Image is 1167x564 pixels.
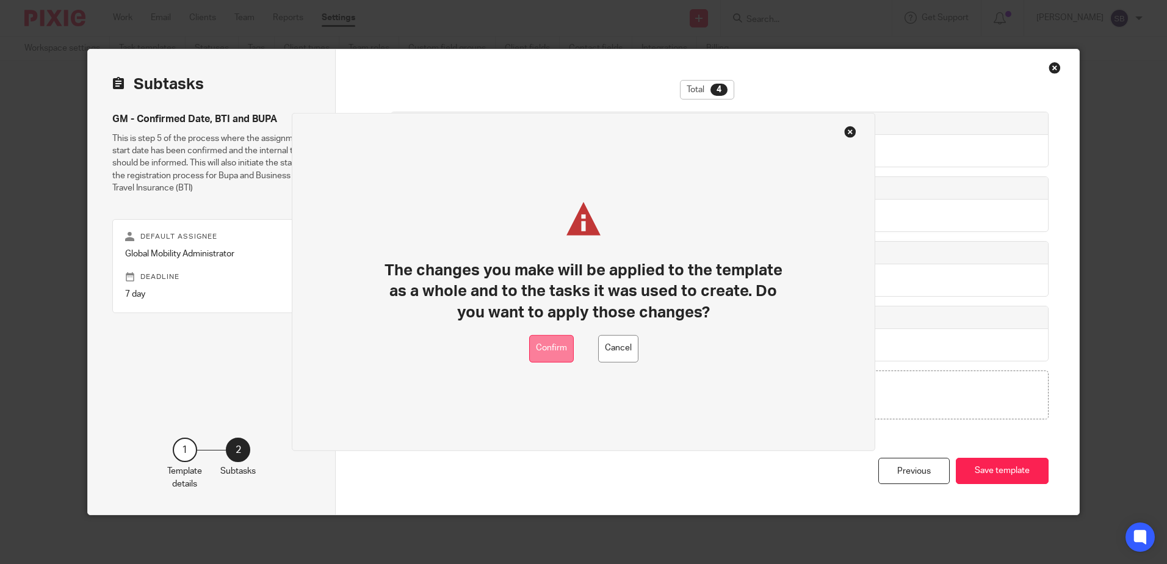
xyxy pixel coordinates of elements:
[956,458,1049,484] button: Save template
[125,232,298,242] p: Default assignee
[220,465,256,477] p: Subtasks
[680,80,734,99] div: Total
[125,288,298,300] p: 7 day
[112,132,311,195] p: This is step 5 of the process where the assignment start date has been confirmed and the internal...
[529,335,574,363] button: Confirm
[125,248,298,260] p: Global Mobility Administrator
[380,260,787,323] h1: The changes you make will be applied to the template as a whole and to the tasks it was used to c...
[173,438,197,462] div: 1
[167,465,202,490] p: Template details
[125,272,298,282] p: Deadline
[598,335,638,363] button: Cancel
[710,84,728,96] div: 4
[112,74,204,95] h2: Subtasks
[226,438,250,462] div: 2
[1049,62,1061,74] div: Close this dialog window
[112,113,311,126] h4: GM - Confirmed Date, BTI and BUPA
[878,458,950,484] div: Previous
